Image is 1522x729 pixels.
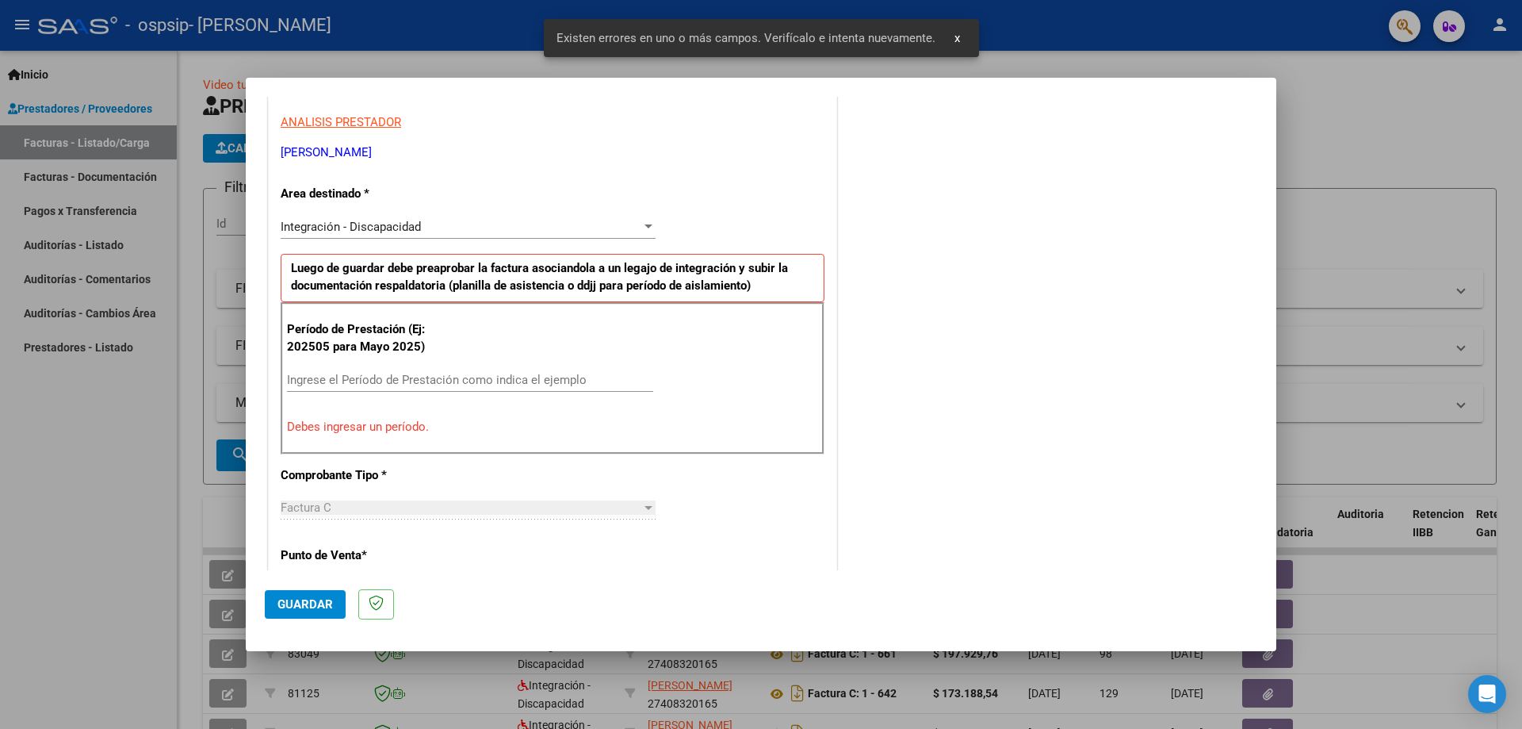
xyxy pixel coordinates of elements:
[265,590,346,619] button: Guardar
[281,185,444,203] p: Area destinado *
[281,220,421,234] span: Integración - Discapacidad
[291,261,788,294] strong: Luego de guardar debe preaprobar la factura asociandola a un legajo de integración y subir la doc...
[556,30,935,46] span: Existen errores en uno o más campos. Verifícalo e intenta nuevamente.
[281,501,331,515] span: Factura C
[281,547,444,565] p: Punto de Venta
[281,115,401,129] span: ANALISIS PRESTADOR
[277,597,333,612] span: Guardar
[1468,675,1506,713] div: Open Intercom Messenger
[287,418,818,436] p: Debes ingresar un período.
[281,144,824,162] p: [PERSON_NAME]
[287,320,446,356] p: Período de Prestación (Ej: 202505 para Mayo 2025)
[281,466,444,485] p: Comprobante Tipo *
[942,24,973,52] button: x
[954,31,960,45] span: x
